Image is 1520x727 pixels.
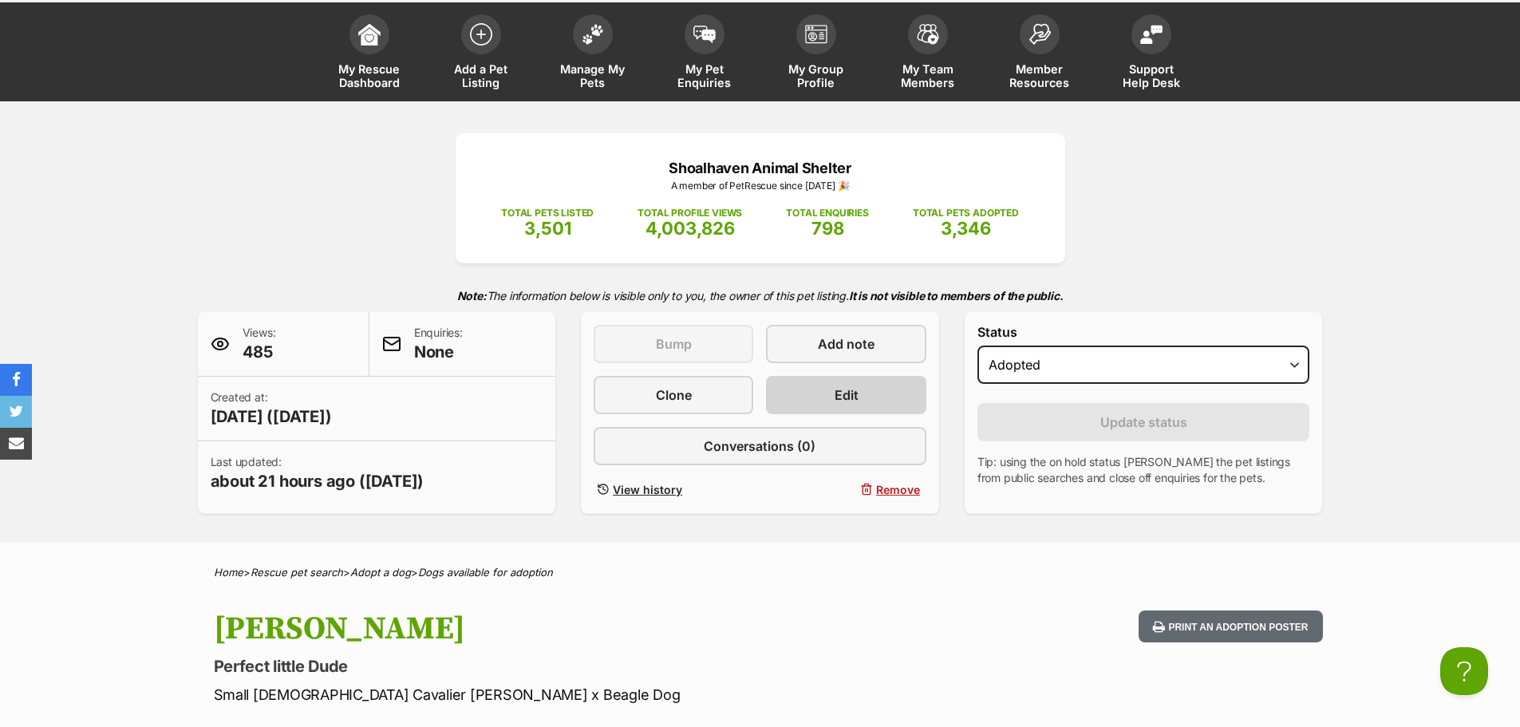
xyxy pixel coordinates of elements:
p: Views: [243,325,276,363]
p: Last updated: [211,454,424,492]
div: > > > [174,567,1347,579]
p: A member of PetRescue since [DATE] 🎉 [480,179,1041,193]
p: TOTAL PETS LISTED [501,206,594,220]
button: Bump [594,325,753,363]
a: Adopt a dog [350,566,411,579]
span: My Pet Enquiries [669,62,740,89]
a: My Rescue Dashboard [314,6,425,101]
span: My Rescue Dashboard [334,62,405,89]
a: Edit [766,376,926,414]
h1: [PERSON_NAME] [214,610,889,647]
p: The information below is visible only to you, the owner of this pet listing. [198,279,1323,312]
p: Shoalhaven Animal Shelter [480,157,1041,179]
p: Tip: using the on hold status [PERSON_NAME] the pet listings from public searches and close off e... [977,454,1310,486]
a: Rescue pet search [251,566,343,579]
span: about 21 hours ago ([DATE]) [211,470,424,492]
a: Member Resources [984,6,1096,101]
span: Add a Pet Listing [445,62,517,89]
iframe: Help Scout Beacon - Open [1440,647,1488,695]
span: Member Resources [1004,62,1076,89]
p: TOTAL PROFILE VIEWS [638,206,742,220]
strong: Note: [457,289,487,302]
img: member-resources-icon-8e73f808a243e03378d46382f2149f9095a855e16c252ad45f914b54edf8863c.svg [1028,23,1051,45]
span: My Team Members [892,62,964,89]
a: Dogs available for adoption [418,566,553,579]
span: 3,346 [941,218,991,239]
span: None [414,341,463,363]
img: dashboard-icon-eb2f2d2d3e046f16d808141f083e7271f6b2e854fb5c12c21221c1fb7104beca.svg [358,23,381,45]
a: My Group Profile [760,6,872,101]
span: Clone [656,385,692,405]
p: Enquiries: [414,325,463,363]
span: Remove [876,481,920,498]
a: Manage My Pets [537,6,649,101]
a: View history [594,478,753,501]
span: 485 [243,341,276,363]
a: Clone [594,376,753,414]
span: View history [613,481,682,498]
span: Edit [835,385,859,405]
a: My Team Members [872,6,984,101]
a: Add note [766,325,926,363]
button: Remove [766,478,926,501]
a: My Pet Enquiries [649,6,760,101]
strong: It is not visible to members of the public. [849,289,1064,302]
a: Home [214,566,243,579]
a: Conversations (0) [594,427,926,465]
button: Print an adoption poster [1139,610,1322,643]
p: TOTAL PETS ADOPTED [913,206,1019,220]
span: Conversations (0) [704,437,815,456]
p: Perfect little Dude [214,655,889,678]
span: Add note [818,334,874,354]
button: Update status [977,403,1310,441]
span: Manage My Pets [557,62,629,89]
img: manage-my-pets-icon-02211641906a0b7f246fdf0571729dbe1e7629f14944591b6c1af311fb30b64b.svg [582,24,604,45]
a: Add a Pet Listing [425,6,537,101]
img: group-profile-icon-3fa3cf56718a62981997c0bc7e787c4b2cf8bcc04b72c1350f741eb67cf2f40e.svg [805,25,827,44]
p: Created at: [211,389,332,428]
a: Support Help Desk [1096,6,1207,101]
span: 3,501 [524,218,571,239]
span: My Group Profile [780,62,852,89]
p: Small [DEMOGRAPHIC_DATA] Cavalier [PERSON_NAME] x Beagle Dog [214,684,889,705]
span: Bump [656,334,692,354]
span: Update status [1100,413,1187,432]
p: TOTAL ENQUIRIES [786,206,868,220]
label: Status [977,325,1310,339]
img: add-pet-listing-icon-0afa8454b4691262ce3f59096e99ab1cd57d4a30225e0717b998d2c9b9846f56.svg [470,23,492,45]
span: 798 [811,218,844,239]
span: Support Help Desk [1115,62,1187,89]
span: [DATE] ([DATE]) [211,405,332,428]
span: 4,003,826 [646,218,735,239]
img: team-members-icon-5396bd8760b3fe7c0b43da4ab00e1e3bb1a5d9ba89233759b79545d2d3fc5d0d.svg [917,24,939,45]
img: help-desk-icon-fdf02630f3aa405de69fd3d07c3f3aa587a6932b1a1747fa1d2bba05be0121f9.svg [1140,25,1163,44]
img: pet-enquiries-icon-7e3ad2cf08bfb03b45e93fb7055b45f3efa6380592205ae92323e6603595dc1f.svg [693,26,716,43]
